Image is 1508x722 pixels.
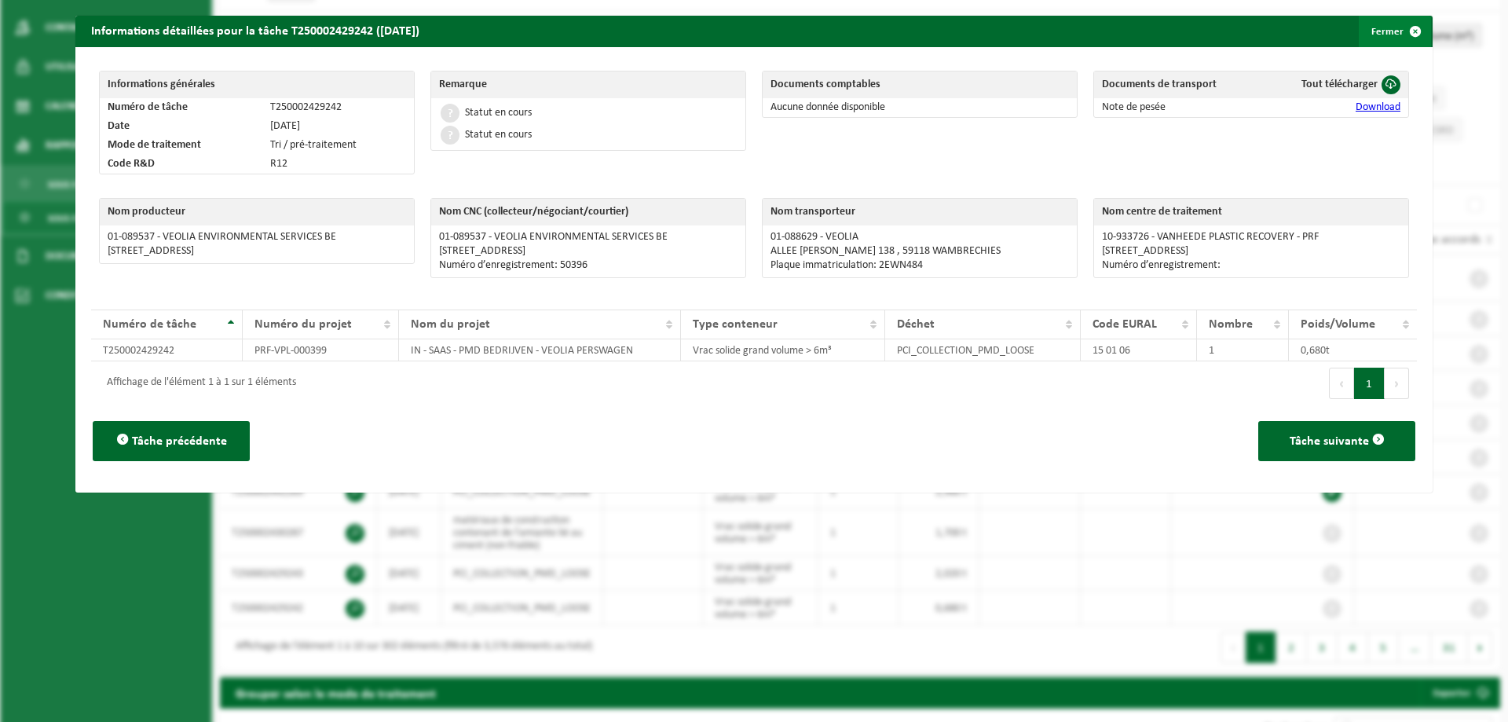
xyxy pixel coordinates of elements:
[108,245,406,258] p: [STREET_ADDRESS]
[1329,368,1354,399] button: Previous
[100,155,262,174] td: Code R&D
[99,369,296,398] div: Affichage de l'élément 1 à 1 sur 1 éléments
[770,231,1069,244] p: 01-088629 - VEOLIA
[431,71,745,98] th: Remarque
[1081,339,1197,361] td: 15 01 06
[885,339,1081,361] td: PCI_COLLECTION_PMD_LOOSE
[75,16,435,46] h2: Informations détaillées pour la tâche T250002429242 ([DATE])
[439,245,738,258] p: [STREET_ADDRESS]
[1354,368,1385,399] button: 1
[763,71,1077,98] th: Documents comptables
[262,117,414,136] td: [DATE]
[681,339,885,361] td: Vrac solide grand volume > 6m³
[1289,339,1417,361] td: 0,680t
[103,318,196,331] span: Numéro de tâche
[1356,101,1400,113] a: Download
[1290,435,1369,448] span: Tâche suivante
[1301,318,1375,331] span: Poids/Volume
[132,435,227,448] span: Tâche précédente
[108,231,406,244] p: 01-089537 - VEOLIA ENVIRONMENTAL SERVICES BE
[465,130,532,141] div: Statut en cours
[93,421,250,461] button: Tâche précédente
[1197,339,1289,361] td: 1
[439,259,738,272] p: Numéro d’enregistrement: 50396
[399,339,681,361] td: IN - SAAS - PMD BEDRIJVEN - VEOLIA PERSWAGEN
[100,117,262,136] td: Date
[262,136,414,155] td: Tri / pré-traitement
[254,318,352,331] span: Numéro du projet
[897,318,935,331] span: Déchet
[411,318,490,331] span: Nom du projet
[1102,259,1400,272] p: Numéro d’enregistrement:
[1301,79,1378,90] span: Tout télécharger
[465,108,532,119] div: Statut en cours
[431,199,745,225] th: Nom CNC (collecteur/négociant/courtier)
[770,259,1069,272] p: Plaque immatriculation: 2EWN484
[91,339,243,361] td: T250002429242
[100,71,414,98] th: Informations générales
[763,98,1077,117] td: Aucune donnée disponible
[1094,71,1261,98] th: Documents de transport
[1209,318,1253,331] span: Nombre
[1102,231,1400,244] p: 10-933726 - VANHEEDE PLASTIC RECOVERY - PRF
[100,199,414,225] th: Nom producteur
[439,231,738,244] p: 01-089537 - VEOLIA ENVIRONMENTAL SERVICES BE
[262,155,414,174] td: R12
[1359,16,1431,47] button: Fermer
[262,98,414,117] td: T250002429242
[1094,199,1408,225] th: Nom centre de traitement
[243,339,399,361] td: PRF-VPL-000399
[1258,421,1415,461] button: Tâche suivante
[100,136,262,155] td: Mode de traitement
[693,318,778,331] span: Type conteneur
[1093,318,1157,331] span: Code EURAL
[770,245,1069,258] p: ALLEE [PERSON_NAME] 138 , 59118 WAMBRECHIES
[1094,98,1261,117] td: Note de pesée
[1102,245,1400,258] p: [STREET_ADDRESS]
[1385,368,1409,399] button: Next
[763,199,1077,225] th: Nom transporteur
[100,98,262,117] td: Numéro de tâche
